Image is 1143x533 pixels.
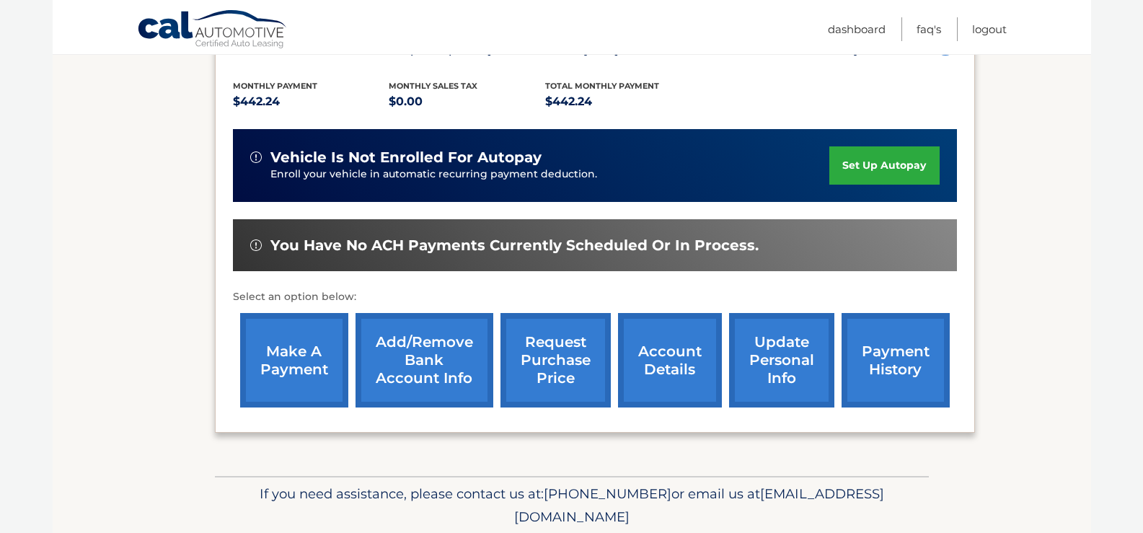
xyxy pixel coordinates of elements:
[544,485,671,502] span: [PHONE_NUMBER]
[356,313,493,408] a: Add/Remove bank account info
[389,92,545,112] p: $0.00
[729,313,834,408] a: update personal info
[224,483,919,529] p: If you need assistance, please contact us at: or email us at
[233,92,389,112] p: $442.24
[917,17,941,41] a: FAQ's
[233,81,317,91] span: Monthly Payment
[829,146,939,185] a: set up autopay
[250,151,262,163] img: alert-white.svg
[270,149,542,167] span: vehicle is not enrolled for autopay
[270,167,830,182] p: Enroll your vehicle in automatic recurring payment deduction.
[137,9,288,51] a: Cal Automotive
[842,313,950,408] a: payment history
[514,485,884,525] span: [EMAIL_ADDRESS][DOMAIN_NAME]
[545,81,659,91] span: Total Monthly Payment
[500,313,611,408] a: request purchase price
[545,92,702,112] p: $442.24
[618,313,722,408] a: account details
[233,288,957,306] p: Select an option below:
[972,17,1007,41] a: Logout
[250,239,262,251] img: alert-white.svg
[270,237,759,255] span: You have no ACH payments currently scheduled or in process.
[828,17,886,41] a: Dashboard
[240,313,348,408] a: make a payment
[389,81,477,91] span: Monthly sales Tax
